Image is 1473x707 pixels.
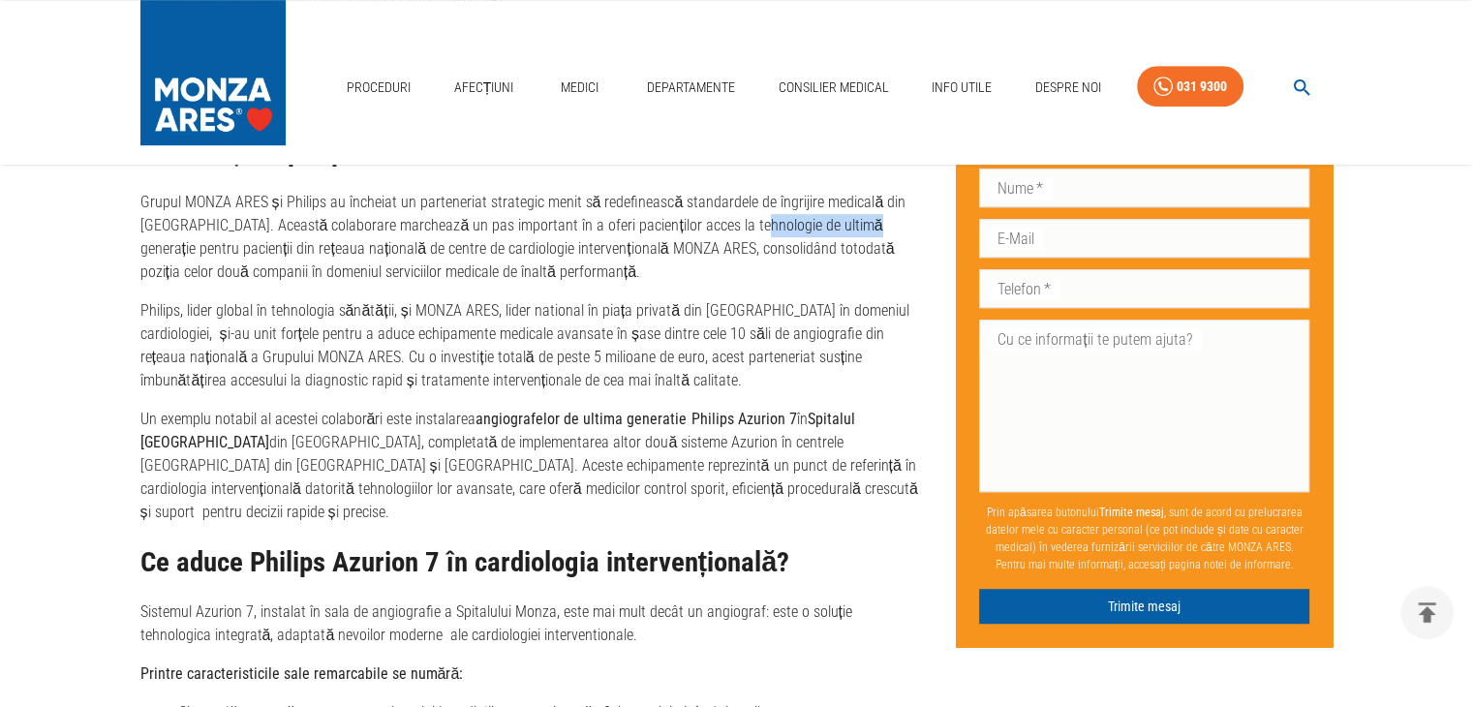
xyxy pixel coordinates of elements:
a: Proceduri [339,68,418,108]
a: 031 9300 [1137,66,1243,108]
p: Sistemul Azurion 7, instalat în sala de angiografie a Spitalului Monza, este mai mult decât un an... [140,600,926,647]
p: Prin apăsarea butonului , sunt de acord cu prelucrarea datelor mele cu caracter personal (ce pot ... [979,496,1309,581]
h2: Ce aduce Philips Azurion 7 în cardiologia intervențională? [140,547,926,578]
a: Despre Noi [1028,68,1109,108]
p: Grupul MONZA ARES și Philips au încheiat un parteneriat strategic menit să redefinească standarde... [140,191,926,284]
strong: angiografelor de ultima generatie Philips Azurion 7 [476,410,796,428]
button: delete [1400,586,1454,639]
strong: Printre caracteristicile sale remarcabile se numără: [140,664,464,683]
p: Un exemplu notabil al acestei colaborări este instalarea în din [GEOGRAPHIC_DATA], completată de ... [140,408,926,524]
h2: Pe scurt, despre parteneriat [140,137,926,168]
a: Medici [549,68,611,108]
p: Philips, lider global în tehnologia sănătății, și MONZA ARES, lider national în piața privată din... [140,299,926,392]
strong: Spitalul [GEOGRAPHIC_DATA] [140,410,855,451]
a: Consilier Medical [770,68,896,108]
a: Departamente [639,68,743,108]
div: 031 9300 [1177,75,1227,99]
a: Afecțiuni [446,68,522,108]
a: Info Utile [924,68,999,108]
button: Trimite mesaj [979,589,1309,625]
b: Trimite mesaj [1099,506,1164,519]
